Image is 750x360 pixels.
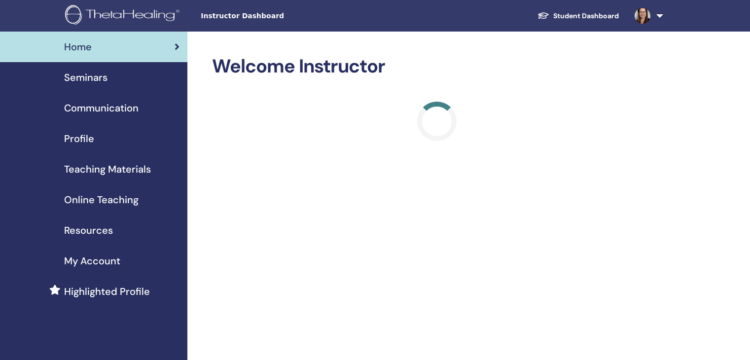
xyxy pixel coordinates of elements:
span: My Account [64,253,120,268]
span: Online Teaching [64,192,139,207]
span: Instructor Dashboard [201,11,349,21]
span: Resources [64,223,113,238]
span: Communication [64,101,139,115]
span: Profile [64,131,94,146]
span: Teaching Materials [64,162,151,177]
h2: Welcome Instructor [212,55,661,78]
span: Home [64,39,92,54]
span: Seminars [64,70,107,85]
img: logo.png [65,5,183,27]
span: Highlighted Profile [64,284,150,299]
a: Student Dashboard [530,7,627,25]
img: default.jpg [635,8,650,24]
img: graduation-cap-white.svg [537,11,549,20]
